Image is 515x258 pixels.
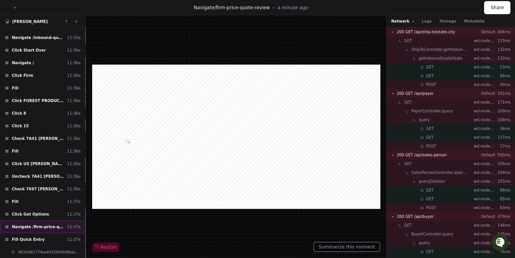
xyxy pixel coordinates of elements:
[495,231,510,237] p: 145ms
[67,174,81,179] div: 11:36a
[92,243,119,252] button: Restart
[214,5,270,10] span: /firm-price-quote-review
[12,47,46,53] span: Click Start Over
[426,64,434,70] span: GET
[464,18,485,24] button: Metadata
[411,47,468,52] span: ShipToController.getInboundQuoteState
[67,136,81,141] div: 11:36a
[474,91,495,96] p: Default
[426,143,436,149] span: POST
[12,73,33,78] span: Click Firm
[495,108,510,114] p: 169ms
[391,18,414,24] button: Network
[474,143,495,149] p: wd-node-qa2
[495,55,510,61] p: 132ms
[411,231,453,237] span: BuyerController.query
[67,123,81,129] div: 11:36a
[474,55,495,61] p: wd-node-qa2
[426,73,434,79] span: GET
[495,196,510,202] p: 85ms
[474,108,495,114] p: wd-node-qa2
[67,148,81,154] div: 11:36a
[495,178,510,184] p: 203ms
[18,249,81,255] span: 902e98177fee44359f4509eac3b55c4e
[419,55,462,61] span: getInboundQuoteState
[439,18,456,24] button: Storage
[495,126,510,131] p: 36ms
[404,222,412,228] span: GET
[12,148,20,154] span: Fill ​
[474,64,495,70] p: wd-node-qa2
[495,47,510,52] p: 132ms
[404,38,412,44] span: GET
[12,186,64,192] span: Check 7697 [PERSON_NAME] ​
[495,99,510,105] p: 171ms
[474,152,495,158] p: Default
[491,233,511,253] iframe: Open customer support
[495,64,510,70] p: 53ms
[411,108,453,114] span: PayerController.query
[8,31,139,43] div: Welcome
[422,18,432,24] button: Logs
[484,1,510,14] button: Share
[12,98,64,104] span: Click FOREST PRODUCTS SUPPLY
[474,38,495,44] p: wd-node-qa2
[426,249,434,255] span: GET
[474,170,495,175] p: wd-node-qa2
[474,126,495,131] p: wd-node-qa2
[474,231,495,237] p: wd-node-qa2
[495,117,510,123] p: 168ms
[12,161,64,167] span: Click US [PERSON_NAME]
[474,249,495,255] p: wd-node-qa2
[474,222,495,228] p: wd-node-qa2
[474,117,495,123] p: wd-node-qa2
[12,174,64,179] span: Uncheck 7A41 [PERSON_NAME] ​
[397,152,447,158] span: 200 GET /api/sales-person
[397,29,455,35] span: 200 GET /api/ship-to/state-city
[94,244,117,250] span: Restart
[426,205,436,211] span: POST
[495,29,510,35] p: 406ms
[474,205,495,211] p: wd-node-qa2
[12,211,49,217] span: Click Get Options
[12,110,26,116] span: Click 8
[426,135,434,140] span: GET
[474,161,495,167] p: wd-node-qa2
[495,161,510,167] p: 205ms
[12,60,34,66] span: Navigate /
[474,82,495,88] p: wd-node-qa2
[495,187,510,193] p: 88ms
[67,211,81,217] div: 11:37a
[54,80,93,86] a: Powered byPylon
[67,110,81,116] div: 11:36a
[495,152,510,158] p: 550ms
[67,161,81,167] div: 11:36a
[474,196,495,202] p: wd-node-qa2
[12,85,20,91] span: Fill ​
[130,59,139,68] button: Start new chat
[5,19,10,24] img: 11.svg
[426,82,436,88] span: POST
[26,65,97,71] div: We're available if you need us!
[426,126,434,131] span: GET
[67,224,81,230] div: 11:37a
[8,8,23,23] img: PlayerZero
[12,136,64,141] span: Check 7A41 [PERSON_NAME] ​
[474,29,495,35] p: Default
[67,186,81,192] div: 11:36a
[495,205,510,211] p: 63ms
[67,85,81,91] div: 11:36a
[397,91,434,96] span: 200 GET /api/payer
[474,214,495,219] p: Default
[411,170,468,175] span: SalesPersonController.queryDivision
[67,35,81,41] div: 11:35a
[474,47,495,52] p: wd-node-qa2
[495,135,510,140] p: 117ms
[67,237,81,242] div: 11:37a
[474,73,495,79] p: wd-node-qa2
[67,47,81,53] div: 11:36a
[474,187,495,193] p: wd-node-qa2
[67,73,81,78] div: 11:36a
[419,240,430,246] span: query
